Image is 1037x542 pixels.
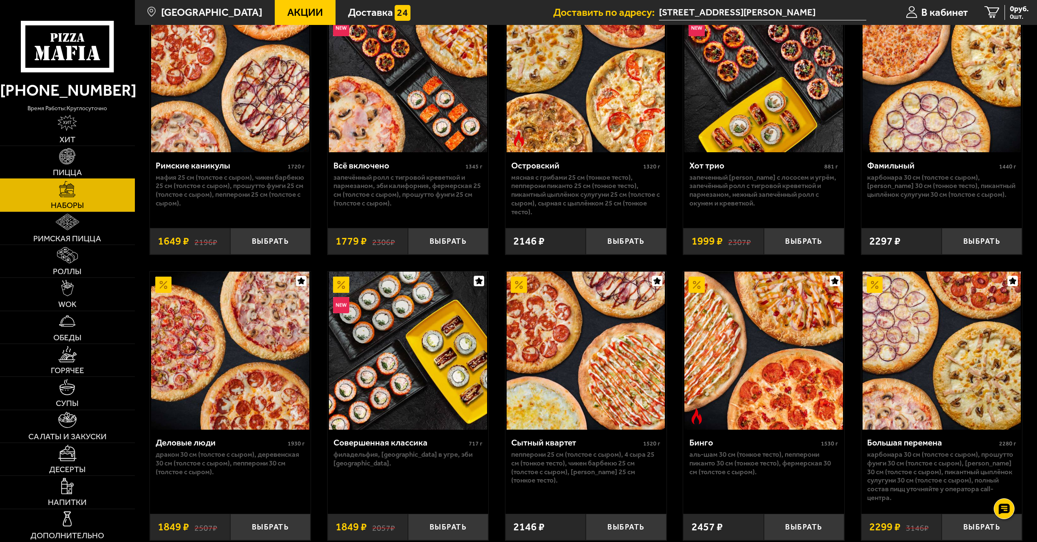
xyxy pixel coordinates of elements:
button: Выбрать [408,228,488,255]
p: Запеченный [PERSON_NAME] с лососем и угрём, Запечённый ролл с тигровой креветкой и пармезаном, Не... [689,173,838,208]
span: 2297 ₽ [869,236,900,247]
span: Акции [287,7,323,18]
span: Доставить по адресу: [553,7,659,18]
span: 1849 ₽ [336,522,367,532]
span: Россия, Санкт-Петербург, проспект Маршала Блюхера, 67к2 [659,5,866,20]
button: Выбрать [230,514,311,540]
span: 1779 ₽ [336,236,367,247]
img: Совершенная классика [329,272,487,430]
p: Мафия 25 см (толстое с сыром), Чикен Барбекю 25 см (толстое с сыром), Прошутто Фунги 25 см (толст... [156,173,305,208]
div: Сытный квартет [511,438,641,448]
span: 1649 ₽ [158,236,189,247]
img: Сытный квартет [507,272,665,430]
img: Острое блюдо [689,408,705,424]
span: Супы [56,399,79,408]
div: Всё включено [333,161,463,171]
span: 1320 г [643,163,660,170]
p: Филадельфия, [GEOGRAPHIC_DATA] в угре, Эби [GEOGRAPHIC_DATA]. [333,450,482,468]
button: Выбрать [942,514,1022,540]
span: Напитки [48,498,87,507]
span: 2280 г [999,440,1016,447]
div: Хот трио [689,161,823,171]
div: Большая перемена [867,438,997,448]
span: 2146 ₽ [513,522,545,532]
span: 2299 ₽ [869,522,900,532]
input: Ваш адрес доставки [659,5,866,20]
img: Большая перемена [863,272,1021,430]
div: Деловые люди [156,438,286,448]
button: Выбрать [764,228,844,255]
p: Аль-Шам 30 см (тонкое тесто), Пепперони Пиканто 30 см (тонкое тесто), Фермерская 30 см (толстое с... [689,450,838,476]
p: Дракон 30 см (толстое с сыром), Деревенская 30 см (толстое с сыром), Пепперони 30 см (толстое с с... [156,450,305,476]
span: Пицца [53,168,82,177]
span: Дополнительно [30,532,104,540]
span: 1530 г [821,440,838,447]
div: Римские каникулы [156,161,286,171]
span: Горячее [51,366,84,375]
img: Новинка [333,297,349,313]
div: Бинго [689,438,819,448]
span: WOK [58,300,77,309]
button: Выбрать [408,514,488,540]
span: 2457 ₽ [691,522,723,532]
p: Запечённый ролл с тигровой креветкой и пармезаном, Эби Калифорния, Фермерская 25 см (толстое с сы... [333,173,482,208]
span: 1720 г [288,163,305,170]
button: Выбрать [230,228,311,255]
s: 2196 ₽ [194,236,217,247]
img: Акционный [689,277,705,293]
img: Бинго [684,272,843,430]
p: Мясная с грибами 25 см (тонкое тесто), Пепперони Пиканто 25 см (тонкое тесто), Пикантный цыплёнок... [511,173,660,216]
span: Обеды [53,334,82,342]
span: 1520 г [643,440,660,447]
a: АкционныйНовинкаСовершенная классика [328,272,488,430]
button: Выбрать [942,228,1022,255]
div: Совершенная классика [333,438,467,448]
span: 1999 ₽ [691,236,723,247]
img: Акционный [511,277,527,293]
span: Наборы [51,201,84,210]
img: Деловые люди [151,272,309,430]
span: 0 руб. [1010,5,1029,12]
img: Новинка [333,20,349,36]
span: [GEOGRAPHIC_DATA] [161,7,262,18]
span: Доставка [348,7,393,18]
div: Островский [511,161,641,171]
span: Роллы [53,267,82,276]
div: Фамильный [867,161,997,171]
span: Хит [60,136,75,144]
span: Салаты и закуски [28,433,107,441]
span: В кабинет [921,7,968,18]
s: 2057 ₽ [372,522,395,532]
button: Выбрать [586,514,666,540]
s: 2507 ₽ [194,522,217,532]
img: Новинка [689,20,705,36]
span: Десерты [49,465,86,474]
span: 0 шт. [1010,13,1029,20]
a: АкционныйДеловые люди [150,272,311,430]
img: Акционный [867,277,883,293]
p: Карбонара 30 см (толстое с сыром), Прошутто Фунги 30 см (толстое с сыром), [PERSON_NAME] 30 см (т... [867,450,1016,502]
span: 1440 г [999,163,1016,170]
s: 2307 ₽ [728,236,751,247]
span: 1345 г [465,163,482,170]
button: Выбрать [764,514,844,540]
a: АкционныйБольшая перемена [861,272,1022,430]
img: 15daf4d41897b9f0e9f617042186c801.svg [395,5,411,21]
span: 717 г [469,440,482,447]
span: 1849 ₽ [158,522,189,532]
button: Выбрать [586,228,666,255]
p: Карбонара 30 см (толстое с сыром), [PERSON_NAME] 30 см (тонкое тесто), Пикантный цыплёнок сулугун... [867,173,1016,199]
span: Римская пицца [33,235,101,243]
s: 2306 ₽ [372,236,395,247]
img: Острое блюдо [511,131,527,147]
a: АкционныйСытный квартет [505,272,666,430]
img: Акционный [333,277,349,293]
span: 2146 ₽ [513,236,545,247]
span: 1930 г [288,440,305,447]
span: 881 г [824,163,838,170]
p: Пепперони 25 см (толстое с сыром), 4 сыра 25 см (тонкое тесто), Чикен Барбекю 25 см (толстое с сы... [511,450,660,485]
img: Акционный [155,277,172,293]
s: 3146 ₽ [906,522,929,532]
a: АкционныйОстрое блюдоБинго [683,272,844,430]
